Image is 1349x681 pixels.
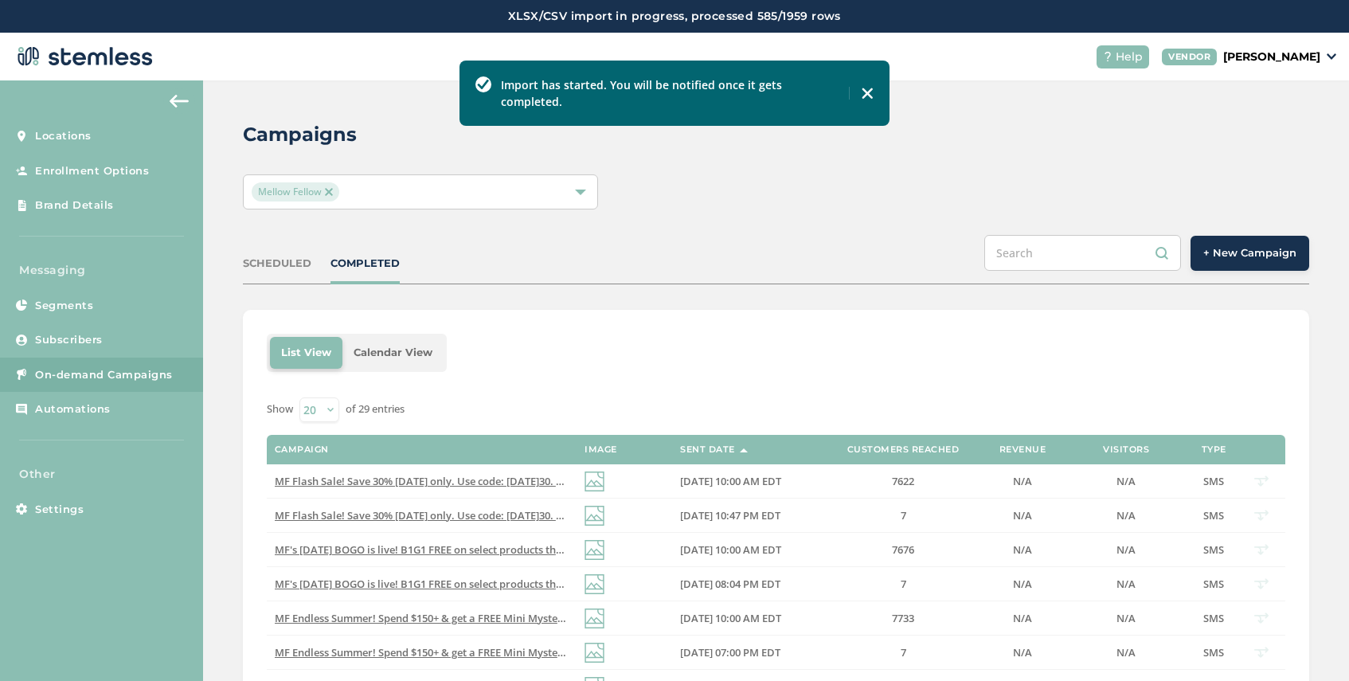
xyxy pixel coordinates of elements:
[1070,646,1182,659] label: N/A
[680,612,815,625] label: 08/22/2025 10:00 AM EDT
[325,188,333,196] img: icon-close-accent-8a337256.svg
[252,182,339,202] span: Mellow Fellow
[680,542,781,557] span: [DATE] 10:00 AM EDT
[1103,52,1112,61] img: icon-help-white-03924b79.svg
[847,444,960,455] label: Customers Reached
[1203,245,1296,261] span: + New Campaign
[1203,508,1224,522] span: SMS
[275,542,774,557] span: MF's [DATE] BOGO is live! B1G1 FREE on select products thru 9/2. Shop now below! Reply END to cancel
[1116,577,1136,591] span: N/A
[831,475,975,488] label: 7622
[901,645,906,659] span: 7
[275,611,812,625] span: MF Endless Summer! Spend $150+ & get a FREE Mini Mystery Bundle Ends [DATE]10AM EST Reply END to ...
[1116,49,1143,65] span: Help
[1013,577,1032,591] span: N/A
[1116,474,1136,488] span: N/A
[680,577,780,591] span: [DATE] 08:04 PM EDT
[267,401,293,417] label: Show
[35,502,84,518] span: Settings
[1198,577,1230,591] label: SMS
[35,163,149,179] span: Enrollment Options
[999,444,1046,455] label: Revenue
[270,337,342,369] li: List View
[680,444,735,455] label: Sent Date
[680,543,815,557] label: 08/29/2025 10:00 AM EDT
[1198,475,1230,488] label: SMS
[346,401,405,417] label: of 29 entries
[831,612,975,625] label: 7733
[1198,509,1230,522] label: SMS
[13,41,153,72] img: logo-dark-0685b13c.svg
[1198,612,1230,625] label: SMS
[892,611,914,625] span: 7733
[1198,543,1230,557] label: SMS
[892,542,914,557] span: 7676
[585,444,617,455] label: Image
[1013,508,1032,522] span: N/A
[585,643,604,663] img: icon-img-d887fa0c.svg
[831,577,975,591] label: 7
[585,472,604,491] img: icon-img-d887fa0c.svg
[991,646,1054,659] label: N/A
[275,577,569,591] label: MF's Labor Day BOGO is live! B1G1 FREE on select products thru 9/2. Shop now below! Reply END to ...
[275,444,329,455] label: Campaign
[1116,508,1136,522] span: N/A
[1162,49,1217,65] div: VENDOR
[243,256,311,272] div: SCHEDULED
[1198,646,1230,659] label: SMS
[1013,474,1032,488] span: N/A
[1070,475,1182,488] label: N/A
[991,509,1054,522] label: N/A
[330,256,400,272] div: COMPLETED
[1202,444,1226,455] label: Type
[1191,236,1309,271] button: + New Campaign
[275,577,774,591] span: MF's [DATE] BOGO is live! B1G1 FREE on select products thru 9/2. Shop now below! Reply END to cancel
[991,612,1054,625] label: N/A
[1013,645,1032,659] span: N/A
[984,235,1181,271] input: Search
[680,508,780,522] span: [DATE] 10:47 PM EDT
[1070,612,1182,625] label: N/A
[680,611,781,625] span: [DATE] 10:00 AM EDT
[1223,49,1320,65] p: [PERSON_NAME]
[991,577,1054,591] label: N/A
[991,543,1054,557] label: N/A
[35,298,93,314] span: Segments
[831,646,975,659] label: 7
[35,128,92,144] span: Locations
[740,448,748,452] img: icon-sort-1e1d7615.svg
[585,506,604,526] img: icon-img-d887fa0c.svg
[1203,577,1224,591] span: SMS
[243,120,357,149] h2: Campaigns
[1013,611,1032,625] span: N/A
[1327,53,1336,60] img: icon_down-arrow-small-66adaf34.svg
[1013,542,1032,557] span: N/A
[1116,542,1136,557] span: N/A
[991,475,1054,488] label: N/A
[275,645,812,659] span: MF Endless Summer! Spend $150+ & get a FREE Mini Mystery Bundle Ends [DATE]10AM EST Reply END to ...
[1203,474,1224,488] span: SMS
[275,646,569,659] label: MF Endless Summer! Spend $150+ & get a FREE Mini Mystery Bundle Ends 8/29 @10AM EST Reply END to ...
[680,645,780,659] span: [DATE] 07:00 PM EDT
[1070,509,1182,522] label: N/A
[680,509,815,522] label: 09/05/2025 10:47 PM EDT
[680,474,781,488] span: [DATE] 10:00 AM EDT
[892,474,914,488] span: 7622
[585,609,604,628] img: icon-img-d887fa0c.svg
[1116,611,1136,625] span: N/A
[275,543,569,557] label: MF's Labor Day BOGO is live! B1G1 FREE on select products thru 9/2. Shop now below! Reply END to ...
[1070,543,1182,557] label: N/A
[35,198,114,213] span: Brand Details
[680,475,815,488] label: 09/06/2025 10:00 AM EDT
[342,337,444,369] li: Calendar View
[35,367,173,383] span: On-demand Campaigns
[1116,645,1136,659] span: N/A
[1203,542,1224,557] span: SMS
[35,401,111,417] span: Automations
[1269,605,1349,681] iframe: Chat Widget
[680,646,815,659] label: 08/21/2025 07:00 PM EDT
[275,612,569,625] label: MF Endless Summer! Spend $150+ & get a FREE Mini Mystery Bundle Ends 8/29 @10AM EST Reply END to ...
[35,332,103,348] span: Subscribers
[901,508,906,522] span: 7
